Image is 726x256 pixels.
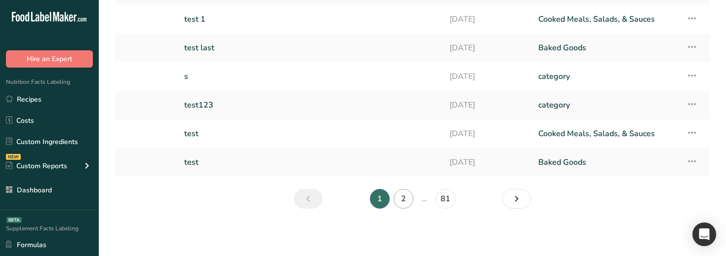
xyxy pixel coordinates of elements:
[692,222,716,246] div: Open Intercom Messenger
[6,217,22,223] div: BETA
[184,123,438,144] a: test
[436,189,455,209] a: Page 81.
[538,95,674,115] a: category
[184,95,438,115] a: test123
[6,50,93,68] button: Hire an Expert
[6,154,21,160] div: NEW
[294,189,323,209] a: Previous page
[184,9,438,30] a: test 1
[449,95,526,115] a: [DATE]
[449,37,526,58] a: [DATE]
[538,152,674,173] a: Baked Goods
[449,152,526,173] a: [DATE]
[502,189,531,209] a: Next page
[449,66,526,87] a: [DATE]
[449,9,526,30] a: [DATE]
[449,123,526,144] a: [DATE]
[538,66,674,87] a: category
[184,37,438,58] a: test last
[184,152,438,173] a: test
[394,189,413,209] a: Page 2.
[184,66,438,87] a: s
[538,37,674,58] a: Baked Goods
[538,123,674,144] a: Cooked Meals, Salads, & Sauces
[6,161,67,171] div: Custom Reports
[538,9,674,30] a: Cooked Meals, Salads, & Sauces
